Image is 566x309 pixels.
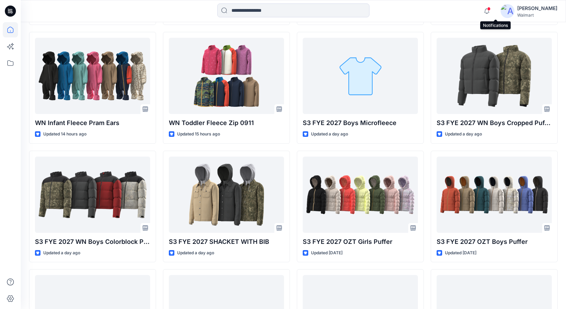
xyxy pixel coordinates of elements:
a: S3 FYE 2027 OZT Girls Puffer [303,157,418,233]
p: WN Toddler Fleece Zip 0911 [169,118,284,128]
div: [PERSON_NAME] [517,4,557,12]
p: Updated [DATE] [445,249,476,257]
p: S3 FYE 2027 WN Boys Cropped Puffer [437,118,552,128]
a: S3 FYE 2027 Boys Microfleece [303,38,418,114]
p: S3 FYE 2027 Boys Microfleece [303,118,418,128]
a: S3 FYE 2027 WN Boys Cropped Puffer [437,38,552,114]
a: S3 FYE 2027 SHACKET WITH BIB [169,157,284,233]
p: Updated a day ago [311,131,348,138]
a: S3 FYE 2027 OZT Boys Puffer [437,157,552,233]
a: WN Infant Fleece Pram Ears [35,38,150,114]
p: S3 FYE 2027 OZT Boys Puffer [437,237,552,247]
div: Walmart [517,12,557,18]
p: Updated 14 hours ago [43,131,86,138]
p: Updated 15 hours ago [177,131,220,138]
p: Updated a day ago [43,249,80,257]
p: WN Infant Fleece Pram Ears [35,118,150,128]
p: Updated a day ago [177,249,214,257]
p: Updated [DATE] [311,249,343,257]
a: WN Toddler Fleece Zip 0911 [169,38,284,114]
p: S3 FYE 2027 WN Boys Colorblock Puffer [35,237,150,247]
img: avatar [501,4,514,18]
a: S3 FYE 2027 WN Boys Colorblock Puffer [35,157,150,233]
p: S3 FYE 2027 SHACKET WITH BIB [169,237,284,247]
p: Updated a day ago [445,131,482,138]
p: S3 FYE 2027 OZT Girls Puffer [303,237,418,247]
